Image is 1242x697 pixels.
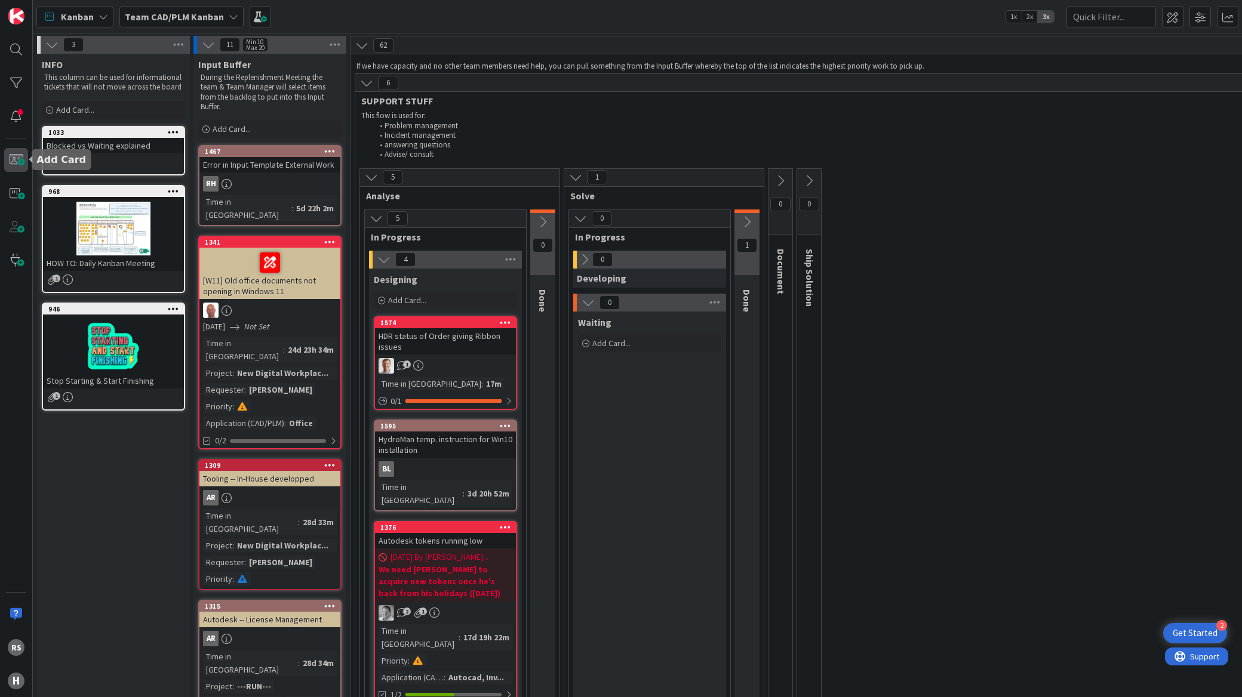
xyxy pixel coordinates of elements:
div: Time in [GEOGRAPHIC_DATA] [203,650,298,676]
span: : [298,516,300,529]
div: HydroMan temp. instruction for Win10 installation [375,431,516,458]
span: Waiting [578,316,611,328]
a: 1341[W11] Old office documents not opening in Windows 11RK[DATE]Not SetTime in [GEOGRAPHIC_DATA]:... [198,236,342,449]
div: Get Started [1173,627,1218,639]
span: : [232,539,234,552]
span: Kanban [61,10,94,24]
span: 1 [403,360,411,368]
span: In Progress [371,231,511,243]
div: Application (CAD/PLM) [379,671,444,684]
div: 1033 [43,127,184,138]
div: BO [375,358,516,374]
div: 28d 33m [300,516,337,529]
div: 17m [483,377,505,390]
div: 1574 [375,317,516,328]
a: 1467Error in Input Template External WorkRHTime in [GEOGRAPHIC_DATA]:5d 22h 2m [198,145,342,226]
div: 0/1 [375,394,516,409]
div: [PERSON_NAME] [246,383,315,396]
span: : [408,654,410,667]
div: 1595 [375,421,516,431]
div: [W11] Old office documents not opening in Windows 11 [199,248,340,299]
div: 1574 [380,319,516,327]
span: : [232,366,234,380]
a: 968HOW TO: Daily Kanban Meeting [42,185,185,293]
img: RK [203,303,219,318]
span: Ship Solution [804,249,816,307]
img: Visit kanbanzone.com [8,8,24,24]
div: 946 [43,304,184,314]
span: 1 [587,170,607,184]
a: 1033Blocked vs Waiting explained [42,126,185,175]
div: Application (CAD/PLM) [203,417,284,430]
span: : [459,631,460,644]
span: 1x [1006,11,1022,23]
div: Open Get Started checklist, remaining modules: 2 [1163,623,1227,643]
span: 0 [592,211,612,226]
div: 968 [48,187,184,196]
span: Add Card... [388,295,426,306]
div: New Digital Workplac... [234,366,331,380]
p: During the Replenishment Meeting the team & Team Manager will select items from the backlog to pu... [201,73,339,112]
span: 1 [53,275,60,282]
div: 1315 [199,601,340,612]
span: : [232,680,234,693]
div: 28d 34m [300,656,337,670]
div: 1341 [199,237,340,248]
div: Autodesk -- License Management [199,612,340,627]
b: Team CAD/PLM Kanban [125,11,224,23]
div: 1309 [205,461,340,470]
div: Priority [203,572,232,585]
span: Document [775,249,787,294]
span: 3 [63,38,84,52]
div: [PERSON_NAME] [246,556,315,569]
h5: Add Card [36,154,86,165]
div: 946Stop Starting & Start Finishing [43,304,184,388]
span: Solve [570,190,749,202]
i: Not Set [244,321,270,332]
span: 6 [378,76,398,90]
span: Support [25,2,54,16]
span: [DATE] [203,320,225,333]
div: Project [203,539,232,552]
span: 1 [53,392,60,400]
span: Analyse [366,190,545,202]
div: 1341[W11] Old office documents not opening in Windows 11 [199,237,340,299]
div: 1595 [380,422,516,430]
span: 3x [1038,11,1054,23]
div: Error in Input Template External Work [199,157,340,172]
div: 1574HDR status of Order giving Ribbon issues [375,317,516,354]
a: 946Stop Starting & Start Finishing [42,303,185,411]
div: Time in [GEOGRAPHIC_DATA] [203,509,298,535]
div: Priority [203,400,232,413]
div: BL [379,461,394,477]
span: 1 [737,238,757,252]
span: 62 [373,38,393,53]
div: RK [199,303,340,318]
div: 1315 [205,602,340,610]
span: : [232,400,234,413]
span: : [298,656,300,670]
span: 0 [592,252,613,267]
div: 1467Error in Input Template External Work [199,146,340,172]
span: 0/2 [215,434,226,447]
div: 1309 [199,460,340,471]
span: Input Buffer [198,58,251,70]
div: Stop Starting & Start Finishing [43,373,184,388]
img: AV [379,605,394,621]
div: 1467 [199,146,340,157]
div: Priority [379,654,408,667]
div: Project [203,366,232,380]
div: RH [199,176,340,192]
span: 2 [403,607,411,615]
div: AV [375,605,516,621]
div: 2 [1216,620,1227,631]
div: Time in [GEOGRAPHIC_DATA] [379,624,459,650]
span: In Progress [575,231,715,243]
div: Blocked vs Waiting explained [43,138,184,153]
div: Max 20 [246,45,265,51]
div: Office [286,417,316,430]
div: 1376 [375,522,516,533]
div: 1341 [205,238,340,246]
div: AR [203,631,219,646]
div: Requester [203,556,244,569]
